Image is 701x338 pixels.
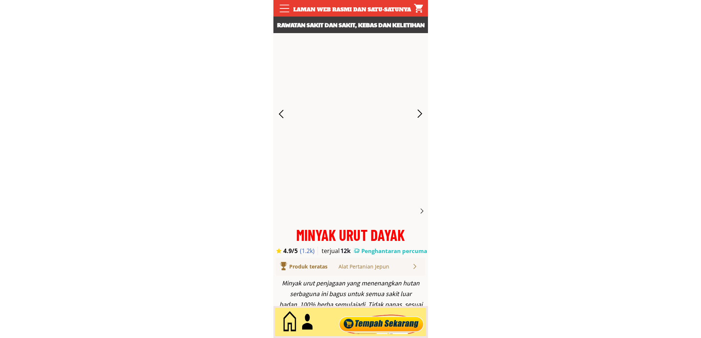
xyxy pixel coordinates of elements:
div: Alat Pertanian Jepun [339,263,412,271]
h3: Rawatan sakit dan sakit, kebas dan keletihan [273,20,428,30]
h3: (1.2k) [300,247,319,255]
div: Laman web rasmi dan satu-satunya [289,6,415,14]
h3: 4.9/5 [283,247,304,255]
h3: terjual [322,247,347,255]
h3: 12k [340,247,353,255]
div: Produk teratas [289,263,348,271]
div: MINYAK URUT DAYAK [273,227,428,242]
h3: Penghantaran percuma [361,247,428,255]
